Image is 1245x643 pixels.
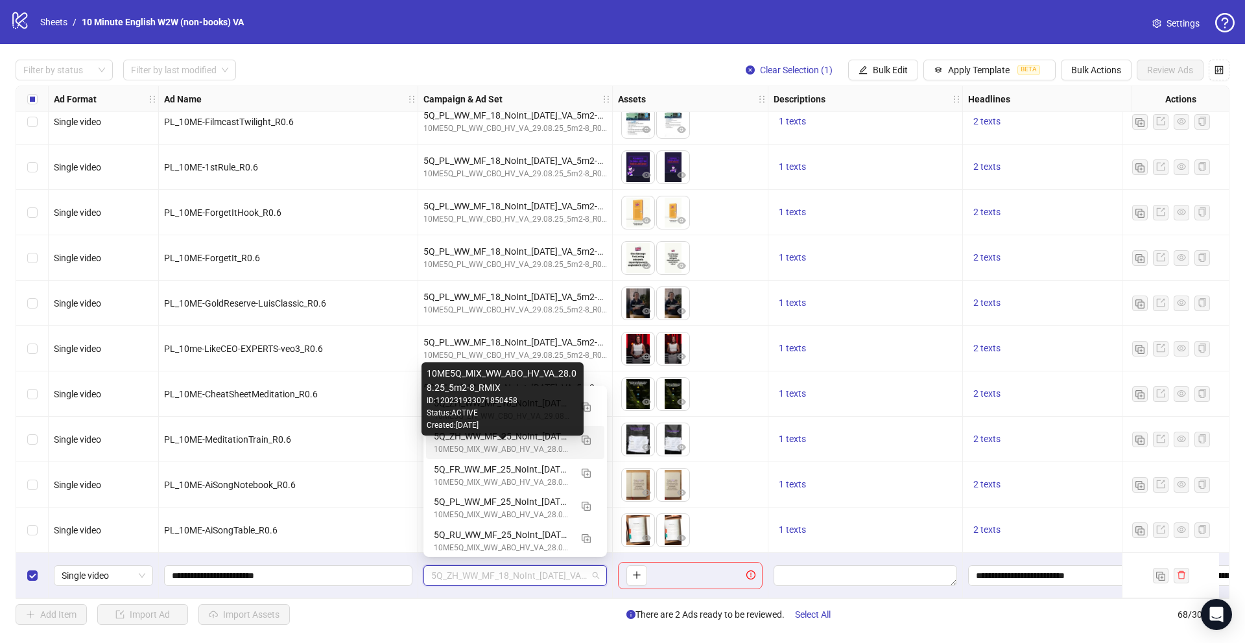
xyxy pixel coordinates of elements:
[423,199,607,213] div: 5Q_PL_WW_MF_18_NoInt_[DATE]_VA_5m2-8_R0.6_UGCAnim
[968,250,1006,266] button: 2 texts
[765,86,768,111] div: Resize Assets column
[16,99,49,145] div: Select row 58
[1156,298,1165,307] span: export
[1071,65,1121,75] span: Bulk Actions
[674,304,689,320] button: Preview
[16,371,49,417] div: Select row 64
[774,250,811,266] button: 1 texts
[639,440,654,456] button: Preview
[423,154,607,168] div: 5Q_PL_WW_MF_18_NoInt_[DATE]_VA_5m2-8_R0.6_UGCAnim
[434,462,571,476] div: 5Q_FR_WW_MF_25_NoInt_[DATE]_VA_5m2-8_R0.7
[674,485,689,501] button: Preview
[1156,117,1165,126] span: export
[973,252,1001,263] span: 2 texts
[164,344,323,354] span: PL_10me-LikeCEO-EXPERTS-veo3_R0.6
[774,477,811,493] button: 1 texts
[407,95,416,104] span: holder
[677,125,686,134] span: eye
[427,395,578,407] div: ID: 120231933071850458
[657,106,689,138] img: Asset 2
[677,397,686,406] span: eye
[735,60,843,80] button: Clear Selection (1)
[1201,599,1232,630] div: Open Intercom Messenger
[779,252,806,263] span: 1 texts
[54,344,101,354] span: Single video
[1156,480,1165,489] span: export
[774,92,825,106] strong: Descriptions
[423,168,607,180] div: 10ME5Q_PL_WW_CBO_HV_VA_29.08.25_5m2-8_R0.6
[618,92,646,106] strong: Assets
[639,213,654,229] button: Preview
[1177,298,1186,307] span: eye
[1177,253,1186,262] span: eye
[416,95,425,104] span: holder
[1132,296,1148,311] button: Duplicate
[657,242,689,274] img: Asset 2
[657,333,689,365] img: Asset 2
[16,508,49,553] div: Select row 67
[622,196,654,229] img: Asset 1
[576,429,597,450] button: Duplicate
[674,440,689,456] button: Preview
[54,207,101,218] span: Single video
[1178,607,1229,622] span: 68 / 300 items
[657,196,689,229] img: Asset 2
[198,604,290,625] button: Import Assets
[54,162,101,172] span: Single video
[674,531,689,546] button: Preview
[622,469,654,501] img: Asset 1
[16,235,49,281] div: Select row 61
[414,86,418,111] div: Resize Ad Name column
[779,116,806,126] span: 1 texts
[54,389,101,399] span: Single video
[774,432,811,447] button: 1 texts
[164,525,278,535] span: PL_10ME-AiSongTable_R0.6
[1132,386,1148,402] button: Duplicate
[639,395,654,410] button: Preview
[779,388,806,399] span: 1 texts
[639,259,654,274] button: Preview
[1132,341,1148,357] button: Duplicate
[639,349,654,365] button: Preview
[968,159,1006,175] button: 2 texts
[642,443,651,452] span: eye
[582,534,591,543] img: Duplicate
[968,296,1006,311] button: 2 texts
[626,610,635,619] span: info-circle
[1142,13,1210,34] a: Settings
[79,15,246,29] a: 10 Minute English W2W (non-books) VA
[423,108,607,123] div: 5Q_PL_WW_MF_18_NoInt_[DATE]_VA_5m2-8_R0.6_Films
[1156,344,1165,353] span: export
[1215,13,1235,32] span: question-circle
[774,386,811,402] button: 1 texts
[657,423,689,456] img: Asset 2
[642,397,651,406] span: eye
[779,207,806,217] span: 1 texts
[1215,65,1224,75] span: control
[164,480,296,490] span: PL_10ME-AiSongNotebook_R0.6
[973,524,1001,535] span: 2 texts
[148,95,157,104] span: holder
[16,462,49,508] div: Select row 66
[642,533,651,543] span: eye
[639,123,654,138] button: Preview
[859,65,868,75] span: edit
[968,92,1010,106] strong: Headlines
[677,443,686,452] span: eye
[16,86,49,112] div: Select all rows
[873,65,908,75] span: Bulk Edit
[677,216,686,225] span: eye
[677,533,686,543] span: eye
[611,95,620,104] span: holder
[973,343,1001,353] span: 2 texts
[674,395,689,410] button: Preview
[1177,207,1186,216] span: eye
[434,429,571,443] div: 5Q_ZH_WW_MF_25_NoInt_[DATE]_VA_5m2-8_R0.8
[622,423,654,456] img: Asset 1
[657,514,689,546] img: Asset 2
[434,495,571,509] div: 5Q_PL_WW_MF_25_NoInt_[DATE]_VA_5m2-8_R0.6
[423,92,503,106] strong: Campaign & Ad Set
[674,123,689,138] button: Preview
[38,15,70,29] a: Sheets
[164,207,281,218] span: PL_10ME-ForgetItHook_R0.6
